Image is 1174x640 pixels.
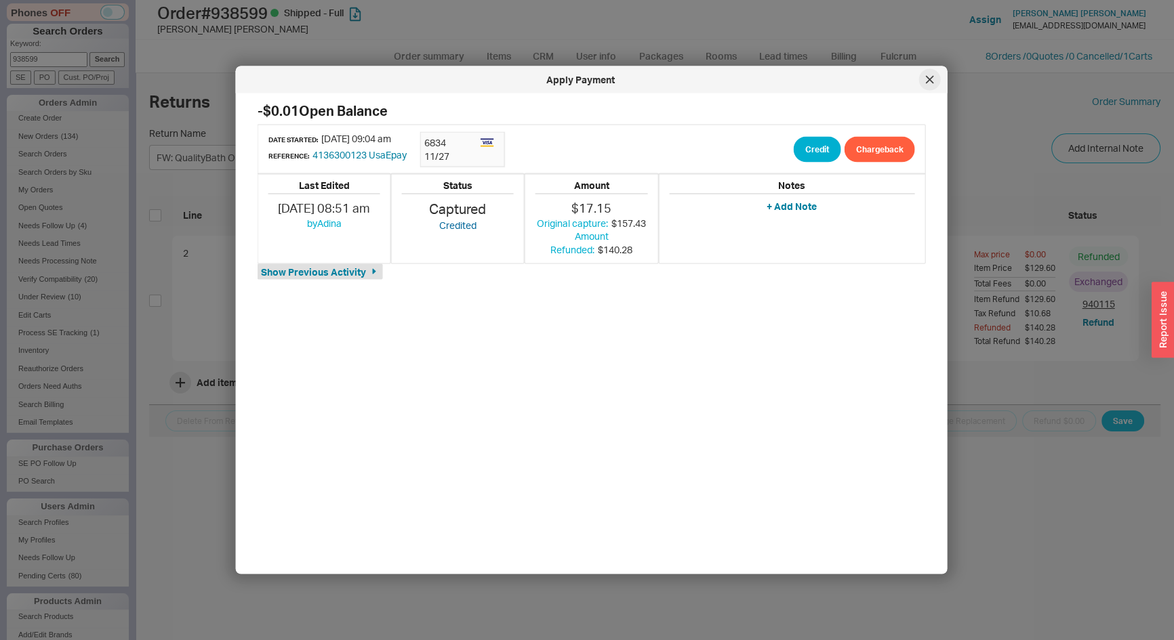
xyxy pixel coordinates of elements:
h6: Date Started: [268,136,318,143]
span: [DATE] 09:04 am [321,133,391,144]
div: [DATE] 08:51 am [268,199,380,216]
a: 4136300123 UsaEpay [312,149,407,161]
span: Original capture: [537,217,608,228]
span: Show Previous Activity [261,265,366,278]
div: by Adina [268,216,380,230]
div: 6834 [424,136,474,150]
div: Captured [402,199,514,218]
span: $140.28 [598,243,632,255]
button: Credit [794,136,841,162]
button: + Add Note [767,199,817,213]
button: Chargeback [845,136,915,162]
h5: Notes [669,180,914,194]
div: 11 / 27 [424,150,474,163]
h5: Status [402,180,514,194]
div: Apply Payment [243,73,919,87]
span: Chargeback [856,141,904,157]
h2: -$0.01 Open Balance [258,104,926,118]
span: Credit [805,141,830,157]
span: Amount Refunded: [550,230,609,255]
h6: Reference: [268,152,309,159]
button: Show Previous Activity [258,263,383,280]
div: Credited [402,218,514,232]
span: $17.15 [571,200,611,215]
span: $157.43 [611,217,646,228]
h5: Amount [535,180,647,194]
h5: Last Edited [268,180,380,194]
